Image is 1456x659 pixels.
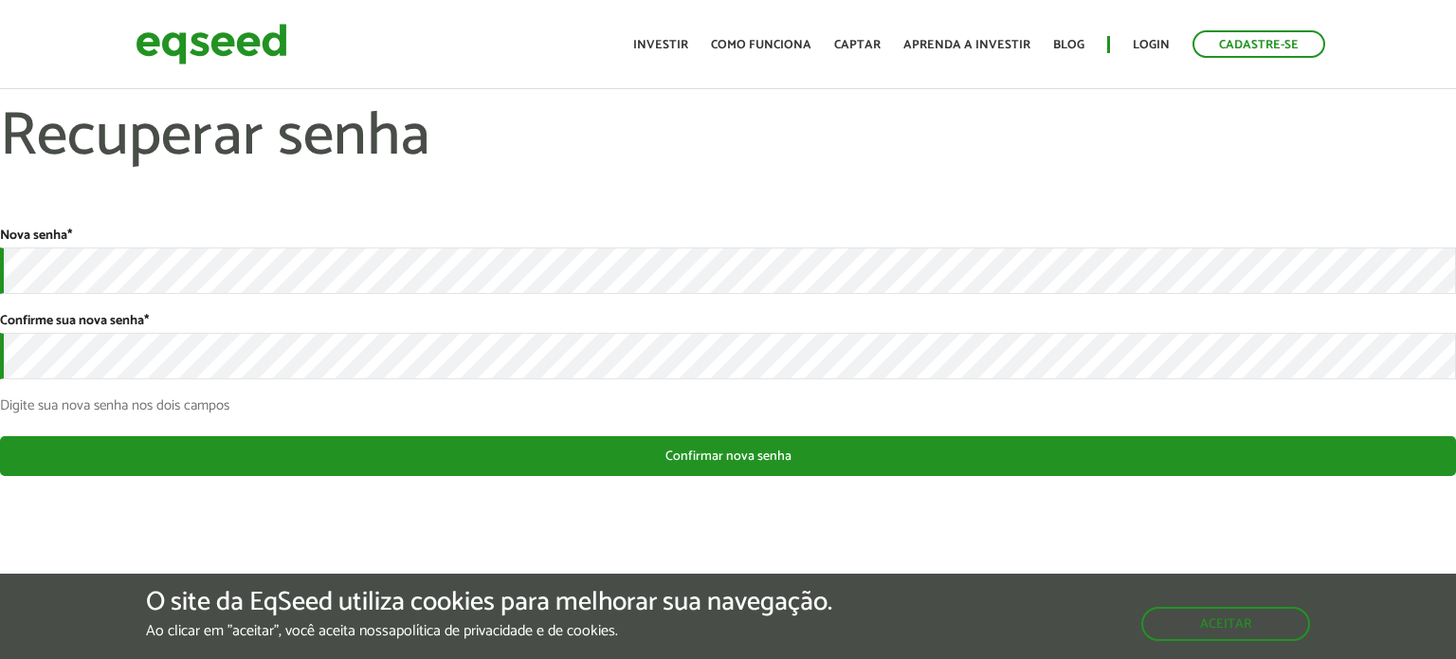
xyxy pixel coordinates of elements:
[903,39,1030,51] a: Aprenda a investir
[1192,30,1325,58] a: Cadastre-se
[144,310,149,332] span: Este campo é obrigatório.
[146,588,832,617] h5: O site da EqSeed utiliza cookies para melhorar sua navegação.
[136,19,287,69] img: EqSeed
[1133,39,1170,51] a: Login
[67,225,72,247] span: Este campo é obrigatório.
[1053,39,1084,51] a: Blog
[711,39,811,51] a: Como funciona
[146,622,832,640] p: Ao clicar em "aceitar", você aceita nossa .
[396,624,615,639] a: política de privacidade e de cookies
[633,39,688,51] a: Investir
[834,39,881,51] a: Captar
[1141,607,1310,641] button: Aceitar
